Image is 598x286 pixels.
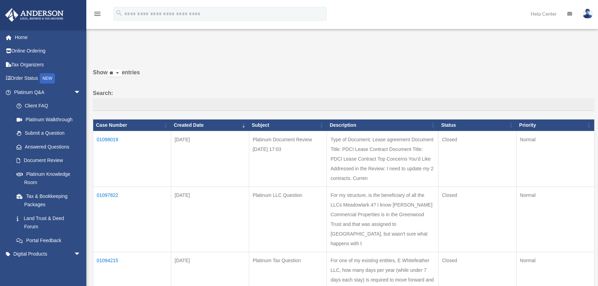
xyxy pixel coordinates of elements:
[5,261,91,275] a: My Entitiesarrow_drop_down
[249,187,327,252] td: Platinum LLC Question
[93,88,595,111] label: Search:
[10,189,88,211] a: Tax & Bookkeeping Packages
[93,10,102,18] i: menu
[5,58,91,71] a: Tax Organizers
[249,120,327,131] th: Subject: activate to sort column ascending
[5,85,88,99] a: Platinum Q&Aarrow_drop_down
[74,261,88,275] span: arrow_drop_down
[93,131,171,187] td: 01098019
[517,120,595,131] th: Priority: activate to sort column ascending
[327,131,438,187] td: Type of Document: Lease agreement Document Title: PDCI Lease Contract Document Title: PDCI Lease ...
[582,9,593,19] img: User Pic
[327,187,438,252] td: For my structure, is the beneficiary of all the LLCs Meadowlark 4? I know [PERSON_NAME] Commercia...
[517,187,595,252] td: Normal
[10,99,88,113] a: Client FAQ
[93,68,595,84] label: Show entries
[10,154,88,168] a: Document Review
[10,233,88,247] a: Portal Feedback
[327,120,438,131] th: Description: activate to sort column ascending
[115,9,123,17] i: search
[249,131,327,187] td: Platinum Document Review [DATE] 17:03
[10,167,88,189] a: Platinum Knowledge Room
[5,71,91,86] a: Order StatusNEW
[74,85,88,99] span: arrow_drop_down
[10,140,84,154] a: Answered Questions
[438,187,517,252] td: Closed
[171,131,249,187] td: [DATE]
[93,12,102,18] a: menu
[3,8,66,22] img: Anderson Advisors Platinum Portal
[93,98,595,111] input: Search:
[10,113,88,126] a: Platinum Walkthrough
[438,120,517,131] th: Status: activate to sort column ascending
[438,131,517,187] td: Closed
[93,120,171,131] th: Case Number: activate to sort column ascending
[5,30,91,44] a: Home
[40,73,55,84] div: NEW
[74,247,88,261] span: arrow_drop_down
[10,126,88,140] a: Submit a Question
[171,187,249,252] td: [DATE]
[5,44,91,58] a: Online Ordering
[171,120,249,131] th: Created Date: activate to sort column ascending
[93,187,171,252] td: 01097822
[108,69,122,77] select: Showentries
[5,247,91,261] a: Digital Productsarrow_drop_down
[517,131,595,187] td: Normal
[10,211,88,233] a: Land Trust & Deed Forum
